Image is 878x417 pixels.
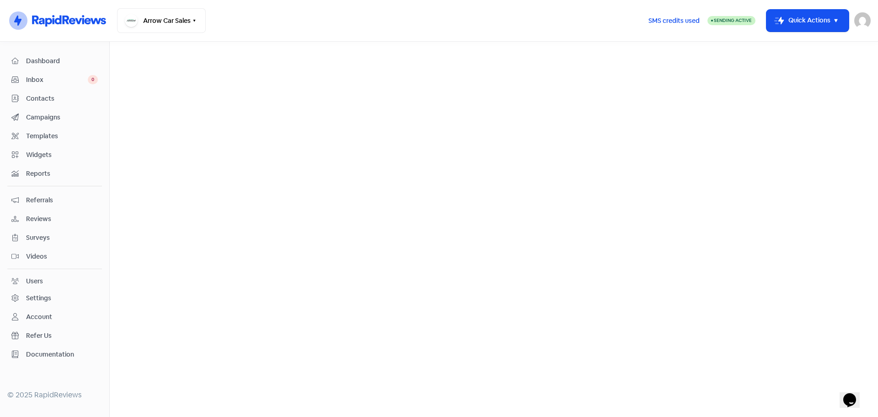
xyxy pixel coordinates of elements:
img: User [854,12,871,29]
a: Documentation [7,346,102,363]
a: Videos [7,248,102,265]
span: SMS credits used [648,16,700,26]
a: Referrals [7,192,102,209]
span: Surveys [26,233,98,243]
span: Dashboard [26,56,98,66]
a: Sending Active [707,15,755,26]
a: Contacts [7,90,102,107]
a: Dashboard [7,53,102,70]
button: Arrow Car Sales [117,8,206,33]
span: Contacts [26,94,98,103]
div: Account [26,312,52,322]
span: 0 [88,75,98,84]
span: Videos [26,252,98,261]
span: Referrals [26,195,98,205]
a: Reports [7,165,102,182]
span: Reviews [26,214,98,224]
a: SMS credits used [641,15,707,25]
span: Inbox [26,75,88,85]
span: Reports [26,169,98,179]
div: Settings [26,293,51,303]
span: Campaigns [26,113,98,122]
span: Sending Active [714,17,752,23]
a: Settings [7,290,102,307]
a: Templates [7,128,102,145]
button: Quick Actions [766,10,849,32]
span: Refer Us [26,331,98,341]
a: Surveys [7,229,102,246]
a: Users [7,273,102,290]
a: Reviews [7,211,102,227]
div: © 2025 RapidReviews [7,390,102,401]
a: Account [7,309,102,325]
span: Documentation [26,350,98,359]
a: Inbox 0 [7,71,102,88]
a: Campaigns [7,109,102,126]
iframe: chat widget [840,380,869,408]
span: Templates [26,131,98,141]
a: Refer Us [7,327,102,344]
a: Widgets [7,146,102,163]
span: Widgets [26,150,98,160]
div: Users [26,276,43,286]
